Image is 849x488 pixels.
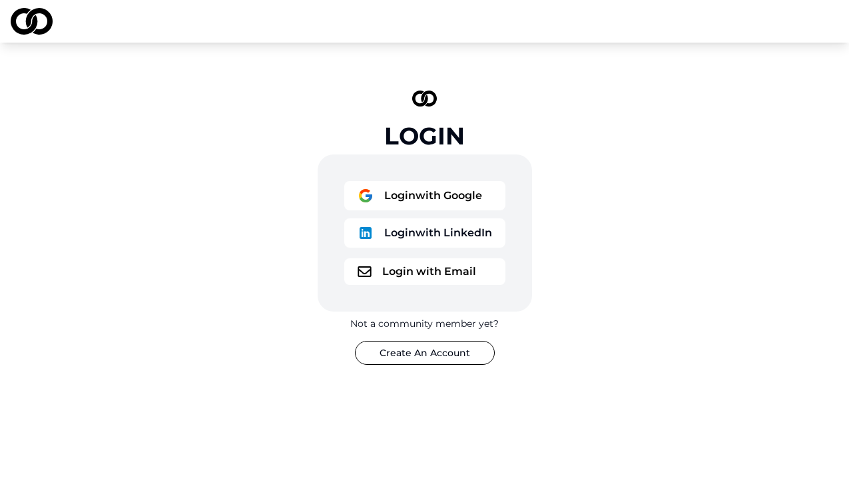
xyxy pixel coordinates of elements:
[358,225,374,241] img: logo
[412,91,437,107] img: logo
[11,8,53,35] img: logo
[384,122,465,149] div: Login
[358,266,372,277] img: logo
[344,181,505,210] button: logoLoginwith Google
[358,188,374,204] img: logo
[344,258,505,285] button: logoLogin with Email
[350,317,499,330] div: Not a community member yet?
[344,218,505,248] button: logoLoginwith LinkedIn
[355,341,495,365] button: Create An Account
